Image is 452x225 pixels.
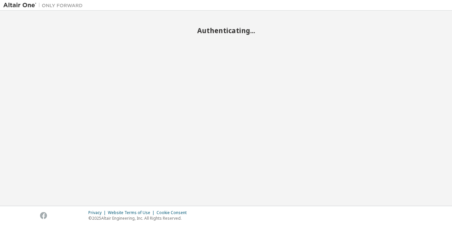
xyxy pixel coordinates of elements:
img: facebook.svg [40,212,47,219]
div: Cookie Consent [157,210,191,215]
div: Website Terms of Use [108,210,157,215]
h2: Authenticating... [3,26,449,35]
div: Privacy [88,210,108,215]
p: © 2025 Altair Engineering, Inc. All Rights Reserved. [88,215,191,221]
img: Altair One [3,2,86,9]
